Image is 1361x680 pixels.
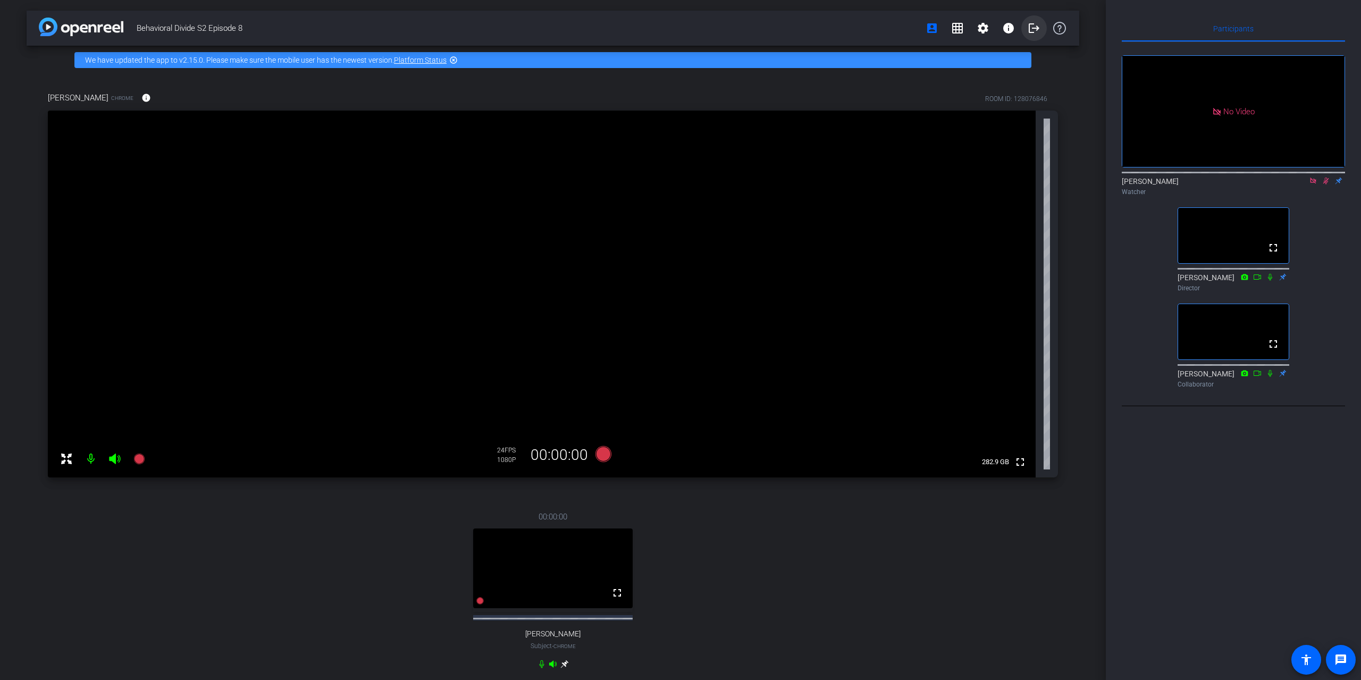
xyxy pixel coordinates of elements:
mat-icon: info [141,93,151,103]
div: [PERSON_NAME] [1122,176,1345,197]
mat-icon: accessibility [1300,653,1313,666]
div: ROOM ID: 128076846 [985,94,1047,104]
span: - [552,642,553,650]
mat-icon: fullscreen [1267,338,1280,350]
span: Subject [531,641,576,651]
a: Platform Status [394,56,447,64]
mat-icon: fullscreen [1014,456,1027,468]
span: 282.9 GB [978,456,1013,468]
mat-icon: settings [977,22,989,35]
mat-icon: account_box [926,22,938,35]
mat-icon: grid_on [951,22,964,35]
span: No Video [1223,106,1255,116]
span: Participants [1213,25,1254,32]
div: [PERSON_NAME] [1178,272,1289,293]
mat-icon: logout [1028,22,1040,35]
span: 00:00:00 [539,511,567,523]
mat-icon: highlight_off [449,56,458,64]
img: app-logo [39,18,123,36]
span: [PERSON_NAME] [48,92,108,104]
span: Chrome [111,94,133,102]
span: Chrome [553,643,576,649]
mat-icon: info [1002,22,1015,35]
div: We have updated the app to v2.15.0. Please make sure the mobile user has the newest version. [74,52,1031,68]
div: [PERSON_NAME] [1178,368,1289,389]
div: Director [1178,283,1289,293]
span: FPS [505,447,516,454]
mat-icon: fullscreen [1267,241,1280,254]
mat-icon: fullscreen [611,586,624,599]
div: 24 [497,446,524,455]
div: Watcher [1122,187,1345,197]
div: 00:00:00 [524,446,595,464]
div: 1080P [497,456,524,464]
div: Collaborator [1178,380,1289,389]
span: Behavioral Divide S2 Episode 8 [137,18,919,39]
span: [PERSON_NAME] [525,629,581,639]
mat-icon: message [1334,653,1347,666]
